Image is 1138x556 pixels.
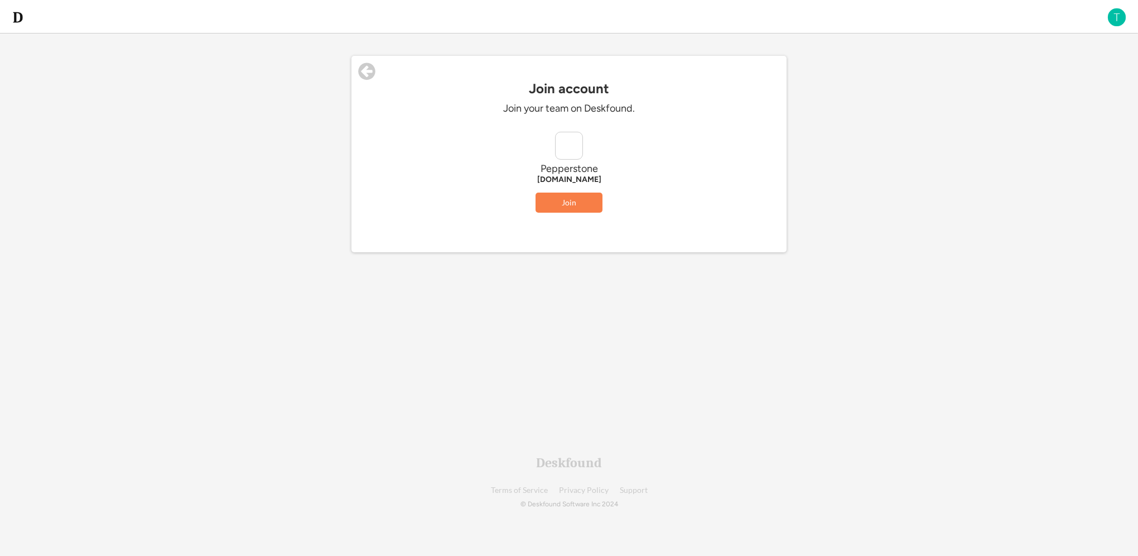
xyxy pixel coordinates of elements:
[556,132,582,159] img: yH5BAEAAAAALAAAAAABAAEAAAIBRAA7
[536,193,602,213] button: Join
[11,11,25,24] img: d-whitebg.png
[402,175,736,184] div: [DOMAIN_NAME]
[402,162,736,175] div: Pepperstone
[351,81,787,97] div: Join account
[491,486,548,495] a: Terms of Service
[1107,7,1127,27] img: T.png
[402,102,736,115] div: Join your team on Deskfound.
[536,456,602,469] div: Deskfound
[559,486,609,495] a: Privacy Policy
[620,486,648,495] a: Support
